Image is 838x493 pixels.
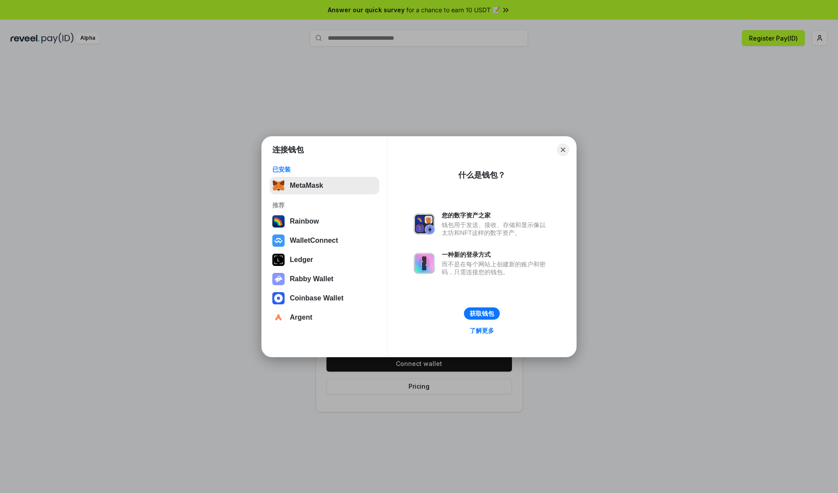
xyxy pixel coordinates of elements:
[557,144,569,156] button: Close
[272,234,285,247] img: svg+xml,%3Csvg%20width%3D%2228%22%20height%3D%2228%22%20viewBox%3D%220%200%2028%2028%22%20fill%3D...
[270,270,379,288] button: Rabby Wallet
[442,211,550,219] div: 您的数字资产之家
[442,260,550,276] div: 而不是在每个网站上创建新的账户和密码，只需连接您的钱包。
[272,201,377,209] div: 推荐
[290,314,313,321] div: Argent
[442,251,550,259] div: 一种新的登录方式
[272,273,285,285] img: svg+xml,%3Csvg%20xmlns%3D%22http%3A%2F%2Fwww.w3.org%2F2000%2Fsvg%22%20fill%3D%22none%22%20viewBox...
[270,232,379,249] button: WalletConnect
[272,215,285,228] img: svg+xml,%3Csvg%20width%3D%22120%22%20height%3D%22120%22%20viewBox%3D%220%200%20120%20120%22%20fil...
[272,292,285,304] img: svg+xml,%3Csvg%20width%3D%2228%22%20height%3D%2228%22%20viewBox%3D%220%200%2028%2028%22%20fill%3D...
[470,327,494,334] div: 了解更多
[414,253,435,274] img: svg+xml,%3Csvg%20xmlns%3D%22http%3A%2F%2Fwww.w3.org%2F2000%2Fsvg%22%20fill%3D%22none%22%20viewBox...
[290,182,323,190] div: MetaMask
[464,325,499,336] a: 了解更多
[272,165,377,173] div: 已安装
[290,217,319,225] div: Rainbow
[270,177,379,194] button: MetaMask
[270,213,379,230] button: Rainbow
[272,145,304,155] h1: 连接钱包
[290,294,343,302] div: Coinbase Wallet
[414,214,435,234] img: svg+xml,%3Csvg%20xmlns%3D%22http%3A%2F%2Fwww.w3.org%2F2000%2Fsvg%22%20fill%3D%22none%22%20viewBox...
[272,254,285,266] img: svg+xml,%3Csvg%20xmlns%3D%22http%3A%2F%2Fwww.w3.org%2F2000%2Fsvg%22%20width%3D%2228%22%20height%3...
[464,307,500,320] button: 获取钱包
[270,251,379,269] button: Ledger
[470,310,494,317] div: 获取钱包
[290,256,313,264] div: Ledger
[442,221,550,237] div: 钱包用于发送、接收、存储和显示像以太坊和NFT这样的数字资产。
[270,290,379,307] button: Coinbase Wallet
[458,170,505,180] div: 什么是钱包？
[290,237,338,245] div: WalletConnect
[290,275,333,283] div: Rabby Wallet
[272,311,285,324] img: svg+xml,%3Csvg%20width%3D%2228%22%20height%3D%2228%22%20viewBox%3D%220%200%2028%2028%22%20fill%3D...
[272,179,285,192] img: svg+xml,%3Csvg%20fill%3D%22none%22%20height%3D%2233%22%20viewBox%3D%220%200%2035%2033%22%20width%...
[270,309,379,326] button: Argent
